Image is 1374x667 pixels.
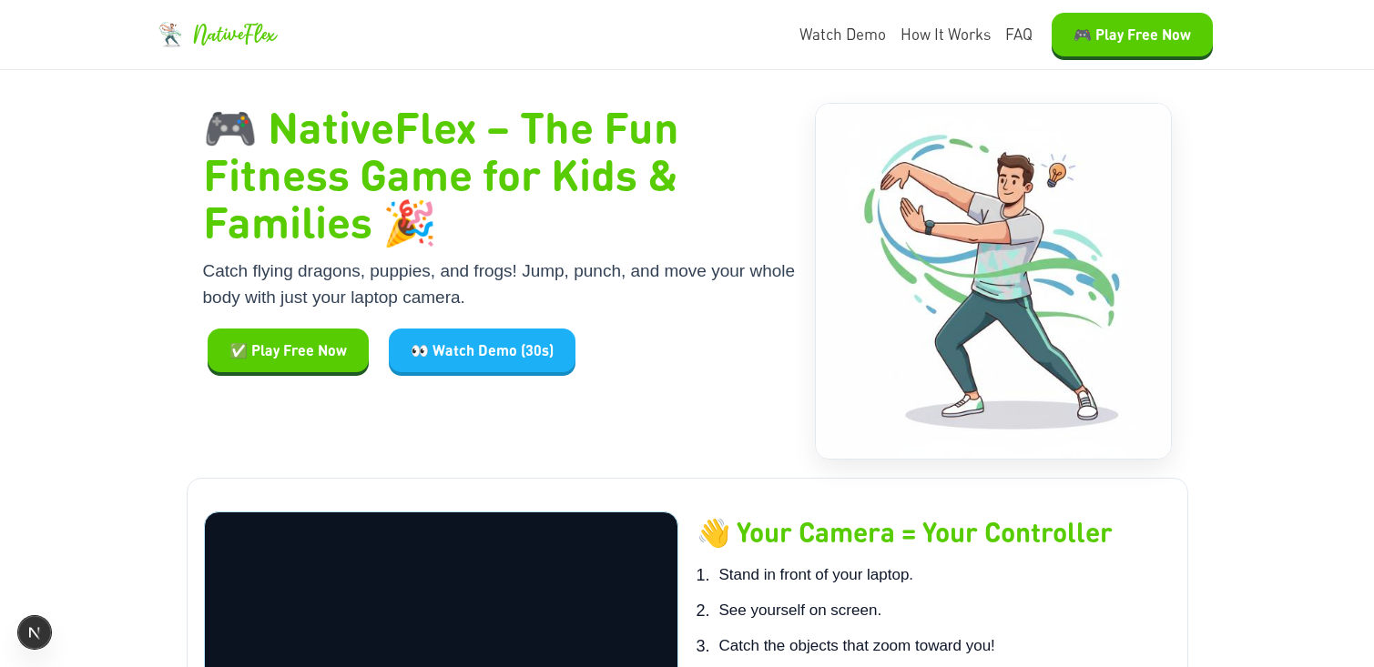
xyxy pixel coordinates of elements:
[389,328,575,372] button: 👀 Watch Demo (30s)
[697,599,1171,623] div: See yourself on screen.
[697,511,1171,552] h2: 👋 Your Camera = Your Controller
[697,599,710,623] span: 2.
[697,563,710,588] span: 1.
[697,563,1171,588] div: Stand in front of your laptop.
[816,104,1171,459] img: Player moving and flexing during the game
[203,103,798,244] h1: 🎮 NativeFlex – The Fun Fitness Game for Kids & Families 🎉
[697,634,710,659] span: 3.
[158,22,183,47] img: NativeFlex
[901,23,991,46] a: How It Works
[799,23,886,46] a: Watch Demo
[1005,23,1033,46] a: FAQ
[697,634,1171,659] div: Catch the objects that zoom toward you!
[1052,13,1213,56] button: 🎮 Play Free Now
[192,18,276,51] span: NativeFlex
[208,328,369,372] button: ✅ Play Free Now
[203,258,798,310] p: Catch flying dragons, puppies, and frogs! Jump, punch, and move your whole body with just your la...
